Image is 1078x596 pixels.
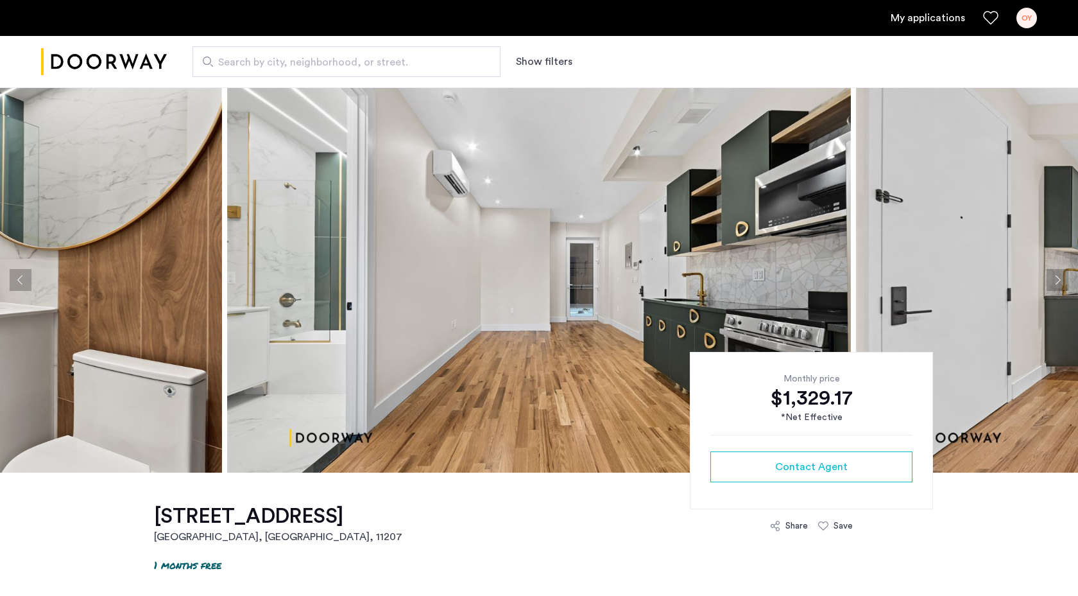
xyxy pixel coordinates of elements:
div: *Net Effective [710,411,912,425]
button: Show or hide filters [516,54,572,69]
button: Previous apartment [10,269,31,291]
input: Apartment Search [193,46,501,77]
div: Share [785,520,808,532]
button: button [710,451,912,482]
a: Cazamio logo [41,38,167,86]
div: $1,329.17 [710,385,912,411]
h1: [STREET_ADDRESS] [154,504,402,529]
div: Save [834,520,853,532]
a: [STREET_ADDRESS][GEOGRAPHIC_DATA], [GEOGRAPHIC_DATA], 11207 [154,504,402,545]
h2: [GEOGRAPHIC_DATA], [GEOGRAPHIC_DATA] , 11207 [154,529,402,545]
img: logo [41,38,167,86]
iframe: chat widget [1024,545,1065,583]
button: Next apartment [1047,269,1068,291]
p: 1 months free [154,557,221,572]
div: OY [1016,8,1037,28]
span: Search by city, neighborhood, or street. [218,55,465,70]
span: Contact Agent [775,459,848,475]
a: My application [891,10,965,26]
img: apartment [227,87,851,473]
div: Monthly price [710,372,912,385]
a: Favorites [983,10,998,26]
